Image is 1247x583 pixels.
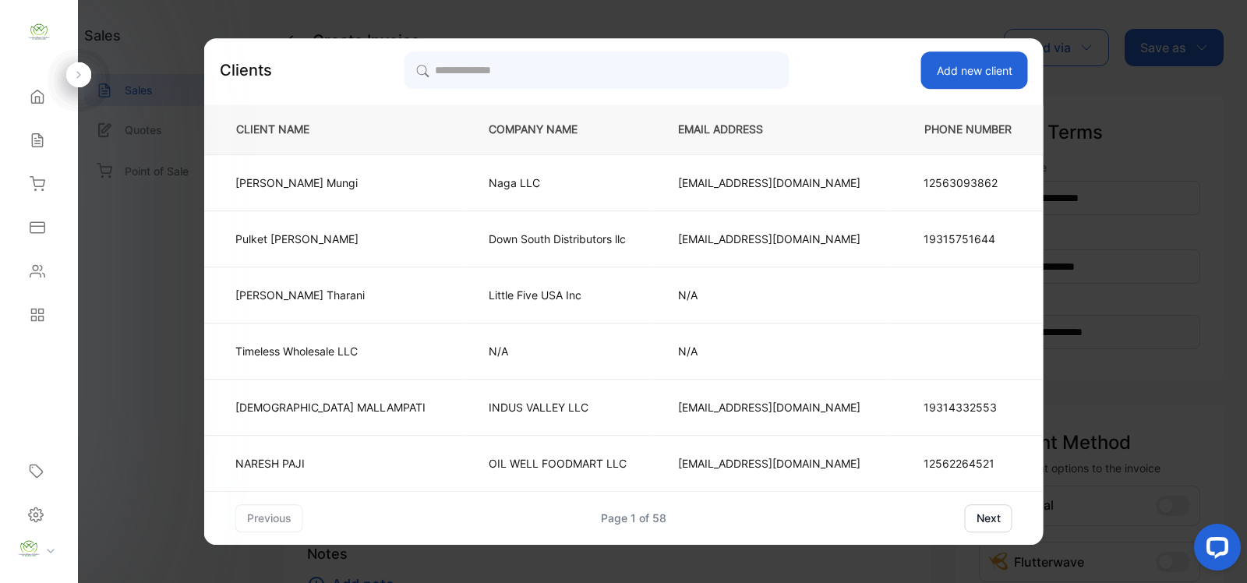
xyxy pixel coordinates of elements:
[235,343,426,359] p: Timeless Wholesale LLC
[220,58,272,82] p: Clients
[489,455,627,472] p: OIL WELL FOODMART LLC
[489,343,627,359] p: N/A
[678,399,860,415] p: [EMAIL_ADDRESS][DOMAIN_NAME]
[17,537,41,560] img: profile
[235,399,426,415] p: [DEMOGRAPHIC_DATA] MALLAMPATI
[230,122,437,138] p: CLIENT NAME
[489,231,627,247] p: Down South Distributors llc
[235,287,426,303] p: [PERSON_NAME] Tharani
[489,399,627,415] p: INDUS VALLEY LLC
[678,175,860,191] p: [EMAIL_ADDRESS][DOMAIN_NAME]
[489,122,627,138] p: COMPANY NAME
[1182,518,1247,583] iframe: LiveChat chat widget
[912,122,1018,138] p: PHONE NUMBER
[235,504,303,532] button: previous
[924,231,1012,247] p: 19315751644
[601,510,666,526] div: Page 1 of 58
[921,51,1028,89] button: Add new client
[235,455,426,472] p: NARESH PAJI
[678,231,860,247] p: [EMAIL_ADDRESS][DOMAIN_NAME]
[235,231,426,247] p: Pulket [PERSON_NAME]
[489,175,627,191] p: Naga LLC
[678,287,860,303] p: N/A
[924,175,1012,191] p: 12563093862
[924,399,1012,415] p: 19314332553
[235,175,426,191] p: [PERSON_NAME] Mungi
[678,343,860,359] p: N/A
[924,455,1012,472] p: 12562264521
[27,20,51,44] img: logo
[678,455,860,472] p: [EMAIL_ADDRESS][DOMAIN_NAME]
[965,504,1012,532] button: next
[678,122,860,138] p: EMAIL ADDRESS
[489,287,627,303] p: Little Five USA Inc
